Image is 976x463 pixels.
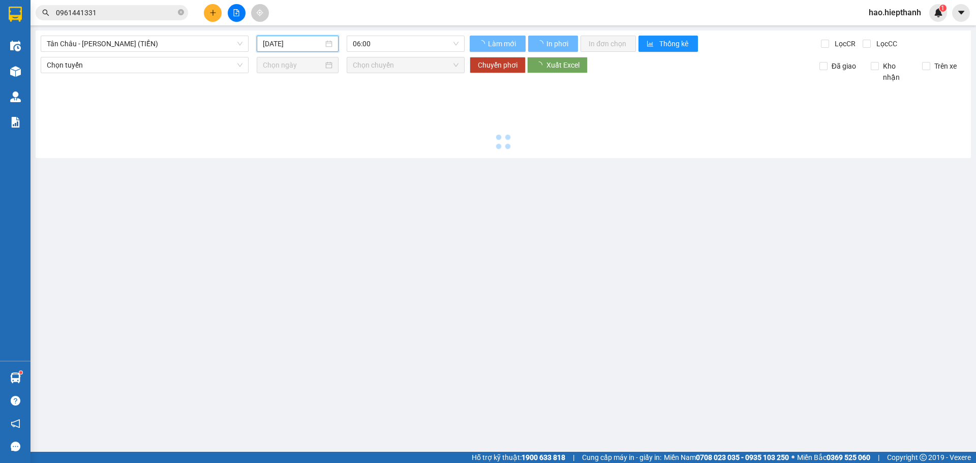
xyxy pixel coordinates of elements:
[9,7,22,22] img: logo-vxr
[19,371,22,374] sup: 1
[930,60,961,72] span: Trên xe
[11,396,20,406] span: question-circle
[470,57,526,73] button: Chuyển phơi
[872,38,899,49] span: Lọc CC
[546,38,570,49] span: In phơi
[878,452,879,463] span: |
[10,66,21,77] img: warehouse-icon
[263,59,323,71] input: Chọn ngày
[696,453,789,461] strong: 0708 023 035 - 0935 103 250
[934,8,943,17] img: icon-new-feature
[10,117,21,128] img: solution-icon
[647,40,655,48] span: bar-chart
[582,452,661,463] span: Cung cấp máy in - giấy in:
[251,4,269,22] button: aim
[879,60,914,83] span: Kho nhận
[353,36,459,51] span: 06:00
[664,452,789,463] span: Miền Nam
[470,36,526,52] button: Làm mới
[209,9,217,16] span: plus
[178,8,184,18] span: close-circle
[47,57,242,73] span: Chọn tuyến
[638,36,698,52] button: bar-chartThống kê
[42,9,49,16] span: search
[952,4,970,22] button: caret-down
[791,455,795,459] span: ⚪️
[828,60,860,72] span: Đã giao
[11,442,20,451] span: message
[522,453,565,461] strong: 1900 633 818
[204,4,222,22] button: plus
[10,373,21,383] img: warehouse-icon
[536,40,545,47] span: loading
[488,38,517,49] span: Làm mới
[11,419,20,428] span: notification
[472,452,565,463] span: Hỗ trợ kỹ thuật:
[939,5,947,12] sup: 1
[573,452,574,463] span: |
[581,36,636,52] button: In đơn chọn
[228,4,246,22] button: file-add
[527,57,588,73] button: Xuất Excel
[256,9,263,16] span: aim
[233,9,240,16] span: file-add
[178,9,184,15] span: close-circle
[478,40,486,47] span: loading
[659,38,690,49] span: Thống kê
[920,454,927,461] span: copyright
[56,7,176,18] input: Tìm tên, số ĐT hoặc mã đơn
[47,36,242,51] span: Tân Châu - Hồ Chí Minh (TIỀN)
[10,41,21,51] img: warehouse-icon
[957,8,966,17] span: caret-down
[941,5,944,12] span: 1
[827,453,870,461] strong: 0369 525 060
[528,36,578,52] button: In phơi
[831,38,857,49] span: Lọc CR
[263,38,323,49] input: 12/10/2025
[353,57,459,73] span: Chọn chuyến
[861,6,929,19] span: hao.hiepthanh
[10,91,21,102] img: warehouse-icon
[797,452,870,463] span: Miền Bắc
